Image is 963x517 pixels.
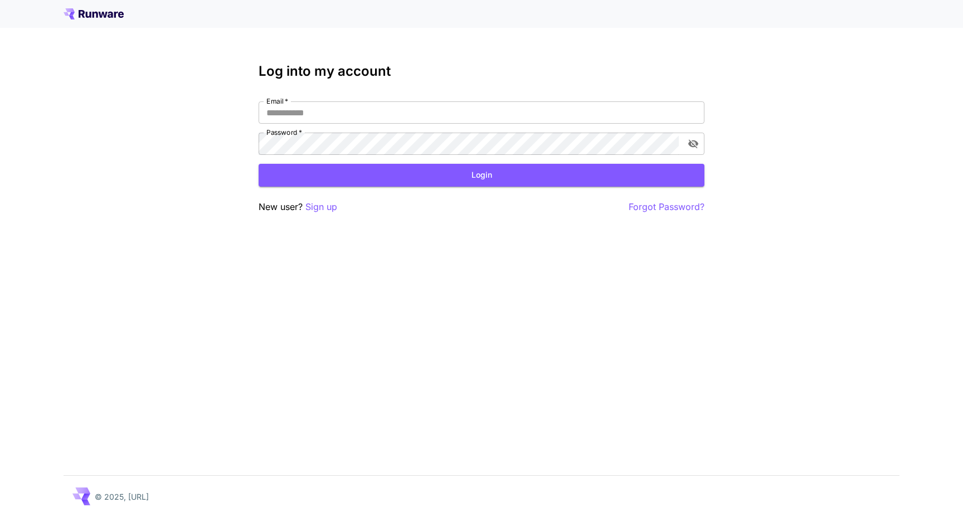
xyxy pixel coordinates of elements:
[683,134,703,154] button: toggle password visibility
[305,200,337,214] button: Sign up
[259,64,704,79] h3: Log into my account
[266,96,288,106] label: Email
[259,200,337,214] p: New user?
[266,128,302,137] label: Password
[629,200,704,214] button: Forgot Password?
[259,164,704,187] button: Login
[95,491,149,503] p: © 2025, [URL]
